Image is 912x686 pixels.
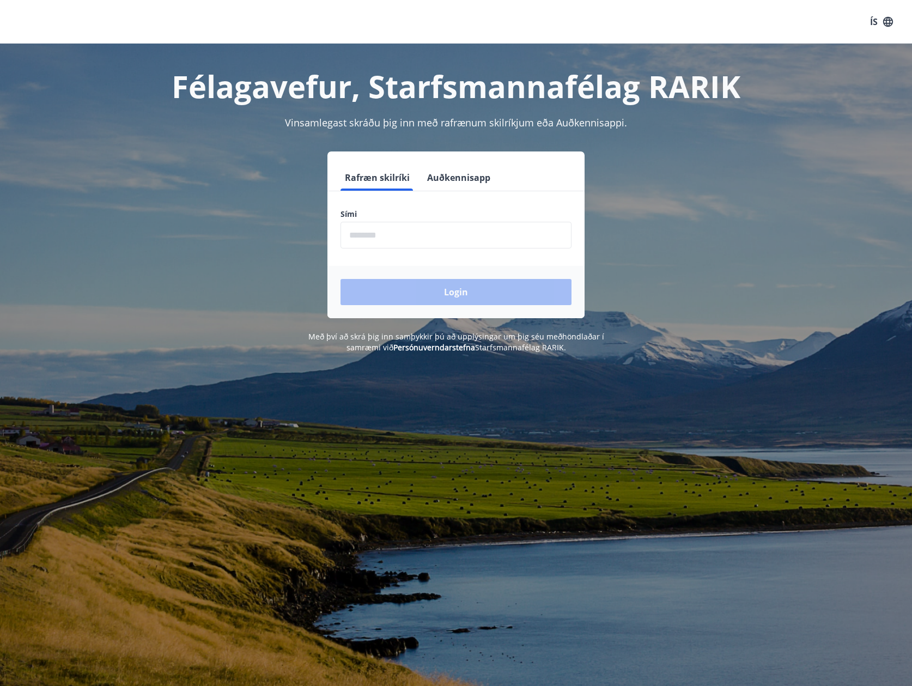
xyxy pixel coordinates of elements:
[341,165,414,191] button: Rafræn skilríki
[308,331,604,353] span: Með því að skrá þig inn samþykkir þú að upplýsingar um þig séu meðhöndlaðar í samræmi við Starfsm...
[423,165,495,191] button: Auðkennisapp
[393,342,475,353] a: Persónuverndarstefna
[341,209,571,220] label: Sími
[77,65,835,107] h1: Félagavefur, Starfsmannafélag RARIK
[864,12,899,32] button: ÍS
[285,116,627,129] span: Vinsamlegast skráðu þig inn með rafrænum skilríkjum eða Auðkennisappi.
